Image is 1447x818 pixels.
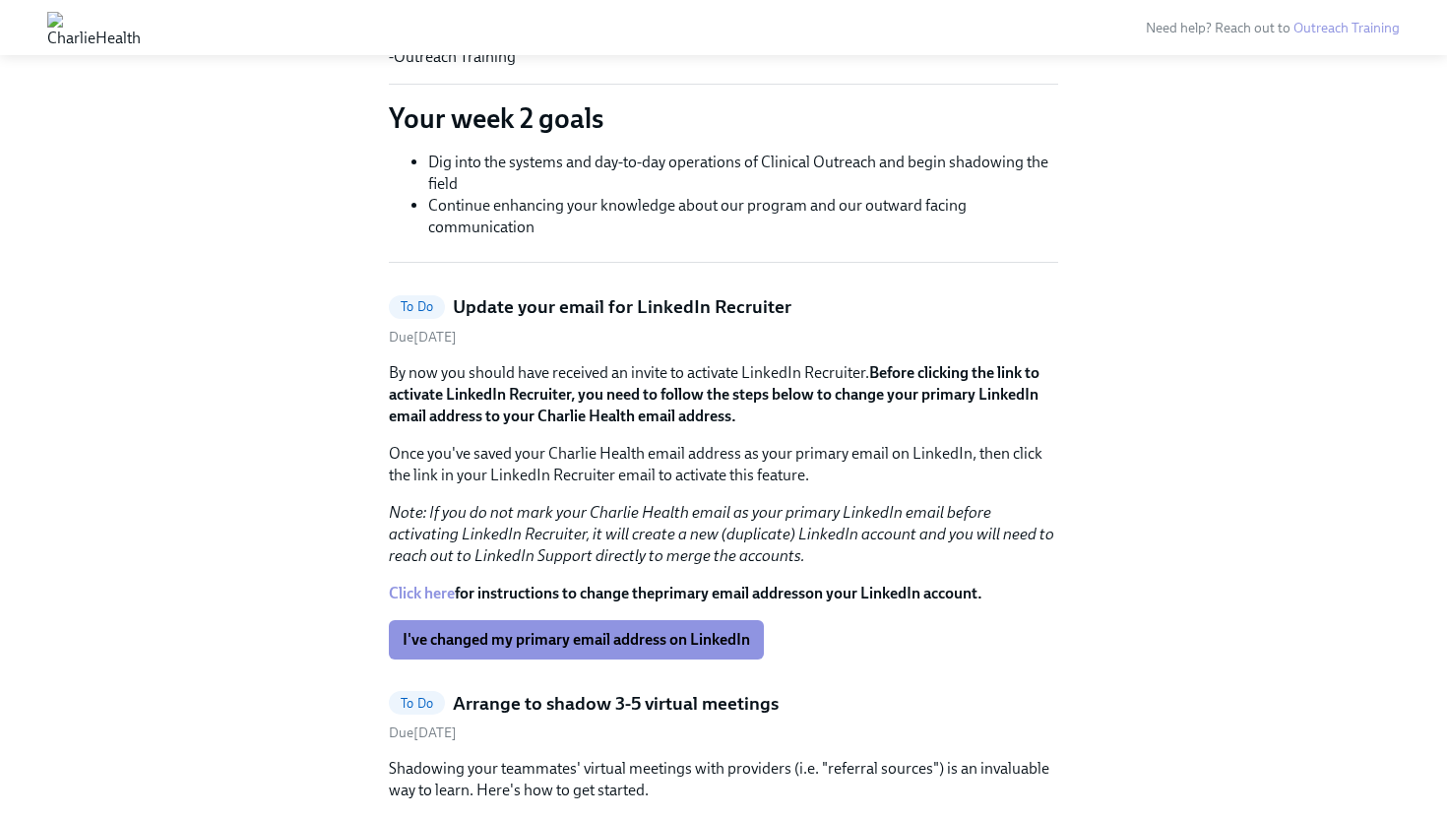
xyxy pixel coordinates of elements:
button: I've changed my primary email address on LinkedIn [389,620,764,660]
span: To Do [389,299,445,314]
span: Need help? Reach out to [1146,20,1400,36]
a: To DoArrange to shadow 3-5 virtual meetingsDue[DATE] [389,691,1058,743]
strong: Before clicking the link to activate LinkedIn Recruiter, you need to follow the steps below to ch... [389,363,1039,425]
p: By now you should have received an invite to activate LinkedIn Recruiter. [389,362,1058,427]
img: CharlieHealth [47,12,141,43]
li: Continue enhancing your knowledge about our program and our outward facing communication [428,195,1058,238]
span: To Do [389,696,445,711]
li: Dig into the systems and day-to-day operations of Clinical Outreach and begin shadowing the field [428,152,1058,195]
span: I've changed my primary email address on LinkedIn [403,630,750,650]
em: Note: If you do not mark your Charlie Health email as your primary LinkedIn email before activati... [389,503,1054,565]
p: Once you've saved your Charlie Health email address as your primary email on LinkedIn, then click... [389,443,1058,486]
strong: for instructions to change the on your LinkedIn account. [389,584,982,602]
a: Click here [389,584,455,602]
p: -Outreach Training [389,46,1058,68]
a: To DoUpdate your email for LinkedIn RecruiterDue[DATE] [389,294,1058,346]
span: Saturday, August 9th 2025, 10:00 am [389,329,457,346]
h5: Update your email for LinkedIn Recruiter [453,294,791,320]
p: Your week 2 goals [389,100,1058,136]
p: Shadowing your teammates' virtual meetings with providers (i.e. "referral sources") is an invalua... [389,758,1058,801]
h5: Arrange to shadow 3-5 virtual meetings [453,691,779,717]
strong: primary email address [655,584,805,602]
a: Outreach Training [1293,20,1400,36]
span: Tuesday, August 12th 2025, 10:00 am [389,724,457,741]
